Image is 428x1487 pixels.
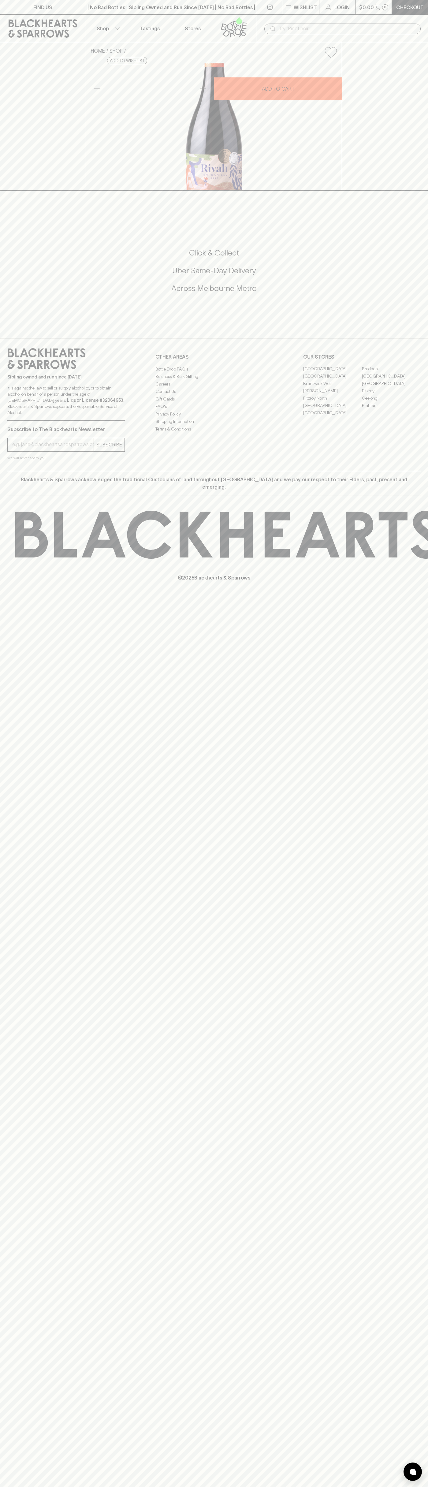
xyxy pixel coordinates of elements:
[362,373,421,380] a: [GEOGRAPHIC_DATA]
[140,25,160,32] p: Tastings
[107,57,147,64] button: Add to wishlist
[303,402,362,409] a: [GEOGRAPHIC_DATA]
[334,4,350,11] p: Login
[7,223,421,326] div: Call to action block
[171,15,214,42] a: Stores
[155,418,273,425] a: Shipping Information
[185,25,201,32] p: Stores
[279,24,416,34] input: Try "Pinot noir"
[94,438,125,451] button: SUBSCRIBE
[33,4,52,11] p: FIND US
[110,48,123,54] a: SHOP
[97,25,109,32] p: Shop
[155,380,273,388] a: Careers
[303,387,362,395] a: [PERSON_NAME]
[359,4,374,11] p: $0.00
[67,398,123,403] strong: Liquor License #32064953
[12,476,416,490] p: Blackhearts & Sparrows acknowledges the traditional Custodians of land throughout [GEOGRAPHIC_DAT...
[7,266,421,276] h5: Uber Same-Day Delivery
[96,441,122,448] p: SUBSCRIBE
[155,388,273,395] a: Contact Us
[128,15,171,42] a: Tastings
[303,380,362,387] a: Brunswick West
[294,4,317,11] p: Wishlist
[7,283,421,293] h5: Across Melbourne Metro
[396,4,424,11] p: Checkout
[322,45,339,60] button: Add to wishlist
[91,48,105,54] a: HOME
[362,365,421,373] a: Braddon
[155,403,273,410] a: FAQ's
[303,373,362,380] a: [GEOGRAPHIC_DATA]
[303,365,362,373] a: [GEOGRAPHIC_DATA]
[155,353,273,360] p: OTHER AREAS
[7,374,125,380] p: Sibling owned and run since [DATE]
[362,387,421,395] a: Fitzroy
[362,380,421,387] a: [GEOGRAPHIC_DATA]
[155,365,273,373] a: Bottle Drop FAQ's
[155,410,273,418] a: Privacy Policy
[384,6,386,9] p: 0
[12,440,94,449] input: e.g. jane@blackheartsandsparrows.com.au
[7,248,421,258] h5: Click & Collect
[86,15,129,42] button: Shop
[303,353,421,360] p: OUR STORES
[303,409,362,417] a: [GEOGRAPHIC_DATA]
[7,426,125,433] p: Subscribe to The Blackhearts Newsletter
[362,402,421,409] a: Prahran
[214,77,342,100] button: ADD TO CART
[86,63,342,190] img: 38783.png
[7,385,125,416] p: It is against the law to sell or supply alcohol to, or to obtain alcohol on behalf of a person un...
[303,395,362,402] a: Fitzroy North
[362,395,421,402] a: Geelong
[155,425,273,433] a: Terms & Conditions
[262,85,295,92] p: ADD TO CART
[155,395,273,403] a: Gift Cards
[410,1469,416,1475] img: bubble-icon
[7,455,125,461] p: We will never spam you
[155,373,273,380] a: Business & Bulk Gifting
